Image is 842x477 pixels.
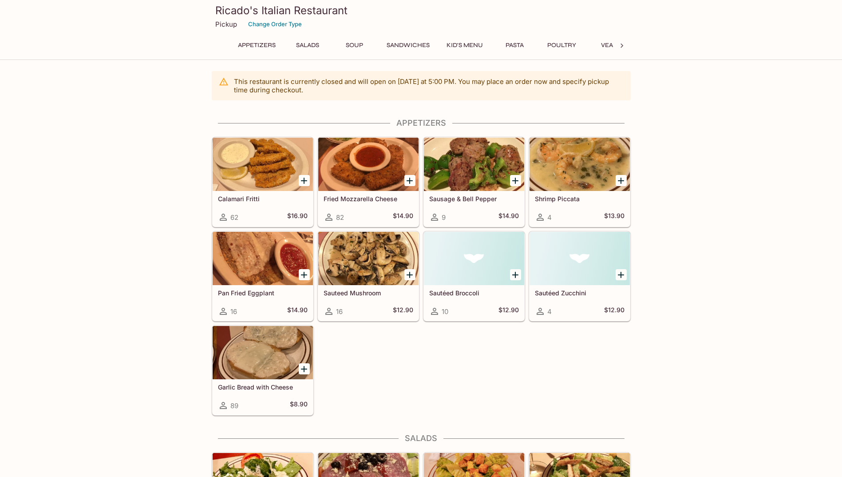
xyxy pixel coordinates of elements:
[547,213,552,222] span: 4
[535,195,625,203] h5: Shrimp Piccata
[233,39,281,52] button: Appetizers
[215,20,237,28] p: Pickup
[404,175,415,186] button: Add Fried Mozzarella Cheese
[336,213,344,222] span: 82
[213,326,313,379] div: Garlic Bread with Cheese
[212,326,313,415] a: Garlic Bread with Cheese89$8.90
[530,138,630,191] div: Shrimp Piccata
[393,212,413,223] h5: $14.90
[616,269,627,280] button: Add Sautéed Zucchini
[230,401,238,410] span: 89
[604,306,625,317] h5: $12.90
[212,231,313,321] a: Pan Fried Eggplant16$14.90
[218,383,308,391] h5: Garlic Bread with Cheese
[393,306,413,317] h5: $12.90
[287,212,308,223] h5: $16.90
[442,213,446,222] span: 9
[218,195,308,203] h5: Calamari Fritti
[213,138,313,191] div: Calamari Fritti
[218,289,308,297] h5: Pan Fried Eggplant
[213,232,313,285] div: Pan Fried Eggplant
[335,39,375,52] button: Soup
[336,307,343,316] span: 16
[529,137,630,227] a: Shrimp Piccata4$13.90
[299,363,310,374] button: Add Garlic Bread with Cheese
[288,39,328,52] button: Salads
[498,306,519,317] h5: $12.90
[212,137,313,227] a: Calamari Fritti62$16.90
[424,232,524,285] div: Sautéed Broccoli
[287,306,308,317] h5: $14.90
[604,212,625,223] h5: $13.90
[299,175,310,186] button: Add Calamari Fritti
[542,39,582,52] button: Poultry
[429,289,519,297] h5: Sautéed Broccoli
[318,138,419,191] div: Fried Mozzarella Cheese
[382,39,435,52] button: Sandwiches
[424,138,524,191] div: Sausage & Bell Pepper
[324,289,413,297] h5: Sauteed Mushroom
[498,212,519,223] h5: $14.90
[318,231,419,321] a: Sauteed Mushroom16$12.90
[535,289,625,297] h5: Sautéed Zucchini
[212,118,631,128] h4: Appetizers
[530,232,630,285] div: Sautéed Zucchini
[230,307,237,316] span: 16
[234,77,624,94] p: This restaurant is currently closed and will open on [DATE] at 5:00 PM . You may place an order n...
[290,400,308,411] h5: $8.90
[318,232,419,285] div: Sauteed Mushroom
[442,39,488,52] button: Kid's Menu
[423,137,525,227] a: Sausage & Bell Pepper9$14.90
[429,195,519,203] h5: Sausage & Bell Pepper
[324,195,413,203] h5: Fried Mozzarella Cheese
[299,269,310,280] button: Add Pan Fried Eggplant
[318,137,419,227] a: Fried Mozzarella Cheese82$14.90
[589,39,629,52] button: Veal
[212,433,631,443] h4: Salads
[616,175,627,186] button: Add Shrimp Piccata
[404,269,415,280] button: Add Sauteed Mushroom
[547,307,552,316] span: 4
[510,175,521,186] button: Add Sausage & Bell Pepper
[244,17,306,31] button: Change Order Type
[215,4,627,17] h3: Ricado's Italian Restaurant
[495,39,535,52] button: Pasta
[230,213,238,222] span: 62
[423,231,525,321] a: Sautéed Broccoli10$12.90
[529,231,630,321] a: Sautéed Zucchini4$12.90
[442,307,448,316] span: 10
[510,269,521,280] button: Add Sautéed Broccoli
